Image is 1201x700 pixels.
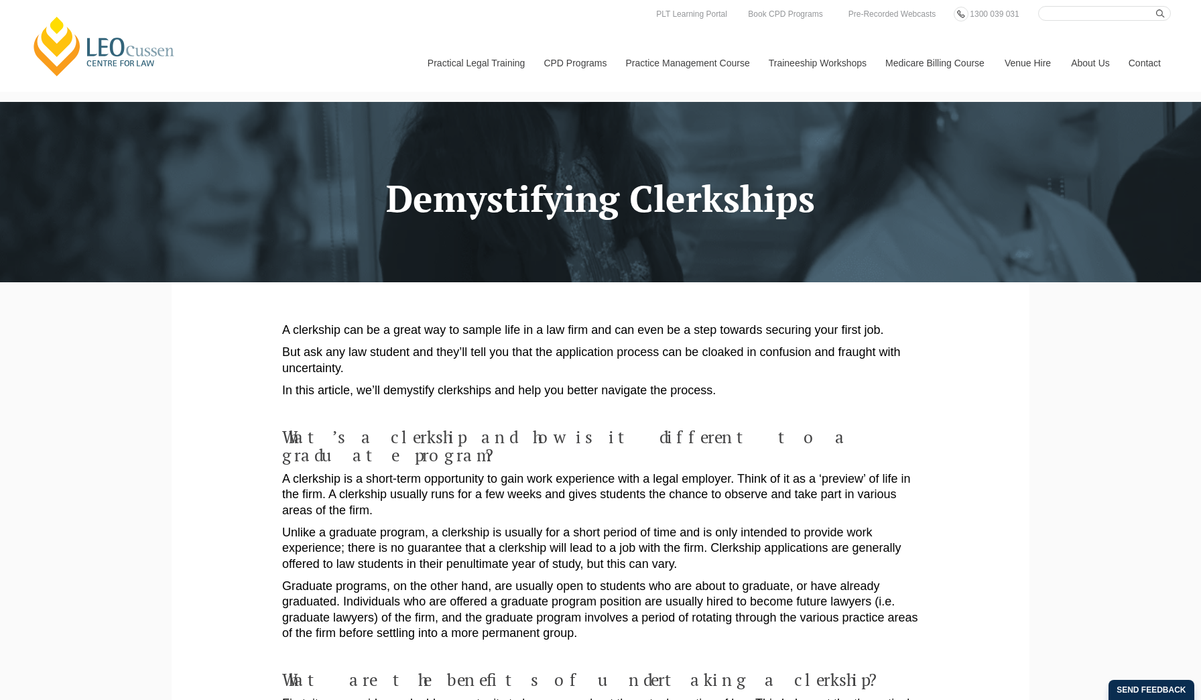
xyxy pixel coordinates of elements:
[966,7,1022,21] a: 1300 039 031
[533,34,615,92] a: CPD Programs
[1119,34,1171,92] a: Contact
[745,7,826,21] a: Book CPD Programs
[875,34,995,92] a: Medicare Billing Course
[653,7,731,21] a: PLT Learning Portal
[970,9,1019,19] span: 1300 039 031
[418,34,534,92] a: Practical Legal Training
[282,323,919,338] p: A clerkship can be a great way to sample life in a law firm and can even be a step towards securi...
[616,34,759,92] a: Practice Management Course
[1061,34,1119,92] a: About Us
[30,15,178,78] a: [PERSON_NAME] Centre for Law
[282,428,919,465] h4: What’s a clerkship and how is it different to a graduate program?
[182,178,1019,219] h1: Demystifying Clerkships
[282,525,919,572] p: Unlike a graduate program, a clerkship is usually for a short period of time and is only intended...
[282,670,919,689] h4: What are the benefits of undertaking a clerkship?
[995,34,1061,92] a: Venue Hire
[282,471,919,518] p: A clerkship is a short-term opportunity to gain work experience with a legal employer. Think of i...
[282,345,919,376] p: But ask any law student and they’ll tell you that the application process can be cloaked in confu...
[282,383,919,398] p: In this article, we’ll demystify clerkships and help you better navigate the process.
[282,579,919,642] p: Graduate programs, on the other hand, are usually open to students who are about to graduate, or ...
[759,34,875,92] a: Traineeship Workshops
[1111,610,1167,666] iframe: LiveChat chat widget
[845,7,940,21] a: Pre-Recorded Webcasts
